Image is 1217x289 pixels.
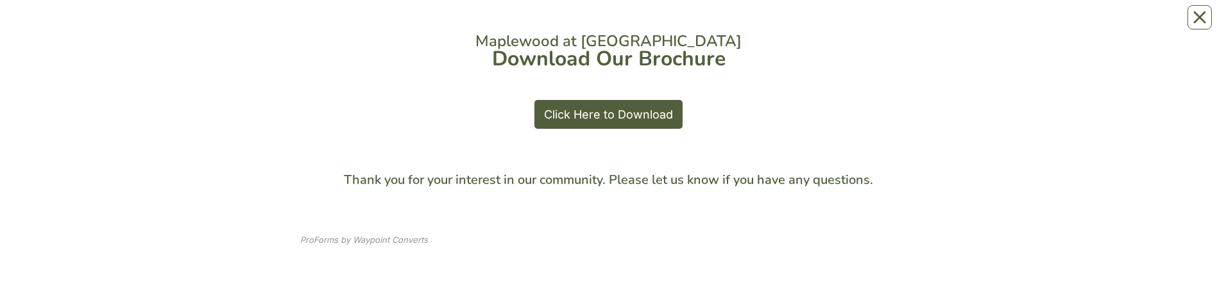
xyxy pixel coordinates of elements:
[300,172,917,188] h3: Thank you for your interest in our community. Please let us know if you have any questions.
[300,33,917,49] div: Maplewood at [GEOGRAPHIC_DATA]
[300,234,428,247] div: ProForms by Waypoint Converts
[300,49,917,69] div: Download Our Brochure
[1187,5,1212,29] button: Close
[534,100,683,129] a: Click Here to Download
